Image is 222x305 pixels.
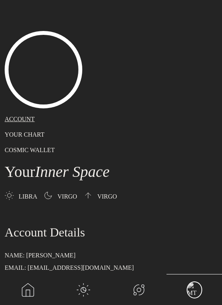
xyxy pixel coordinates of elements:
p: NAME: [PERSON_NAME] [5,251,217,260]
a: MT [166,274,222,305]
img: MT [5,31,82,108]
p: EMAIL: [EMAIL_ADDRESS][DOMAIN_NAME] [5,263,217,272]
h1: Your [5,164,217,180]
span: VIRGO [97,192,117,201]
span: Inner Space [35,163,109,180]
span: VIRGO [57,192,77,201]
p: COSMIC WALLET [5,146,217,155]
p: ACCOUNT [5,115,217,124]
span: LIBRA [19,192,37,201]
p: YOUR CHART [5,130,217,139]
h1: Account Details [5,226,217,238]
